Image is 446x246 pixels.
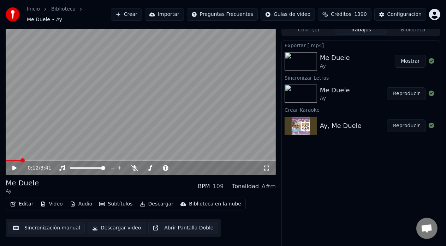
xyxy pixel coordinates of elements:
div: A#m [262,182,276,191]
span: 1390 [354,11,367,18]
button: Biblioteca [387,25,439,35]
button: Abrir Pantalla Doble [148,222,218,234]
img: youka [6,7,20,21]
span: ( 1 ) [312,26,319,33]
button: Video [37,199,65,209]
div: Biblioteca en la nube [189,201,241,208]
div: Tonalidad [232,182,259,191]
span: 3:41 [40,165,51,172]
button: Trabajos [335,25,387,35]
button: Reproducir [387,119,426,132]
div: / [28,165,44,172]
nav: breadcrumb [27,6,111,23]
button: Descargar [137,199,177,209]
div: Ay [6,188,39,195]
button: Configuración [374,8,426,21]
div: Configuración [387,11,422,18]
button: Crear [111,8,142,21]
div: Exportar [.mp4] [282,41,440,49]
button: Subtítulos [96,199,135,209]
button: Sincronización manual [8,222,85,234]
button: Mostrar [395,55,426,68]
button: Guías de video [261,8,315,21]
div: Me Duele [320,53,350,63]
div: Ay [320,95,350,102]
span: Me Duele • Ay [27,16,62,23]
button: Importar [145,8,184,21]
div: Chat abierto [416,218,438,239]
div: Crear Karaoke [282,105,440,114]
button: Descargar video [88,222,145,234]
a: Biblioteca [51,6,76,13]
div: Me Duele [320,85,350,95]
button: Reproducir [387,87,426,100]
button: Audio [67,199,95,209]
div: 109 [213,182,224,191]
button: Cola [283,25,335,35]
div: Sincronizar Letras [282,73,440,82]
div: Me Duele [6,178,39,188]
span: 0:12 [28,165,38,172]
button: Editar [7,199,36,209]
a: Inicio [27,6,40,13]
div: Ay, Me Duele [320,121,362,131]
div: BPM [198,182,210,191]
span: Créditos [331,11,351,18]
div: Ay [320,63,350,70]
button: Créditos1390 [318,8,371,21]
button: Preguntas Frecuentes [187,8,258,21]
